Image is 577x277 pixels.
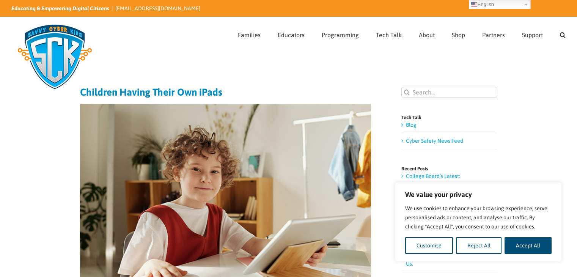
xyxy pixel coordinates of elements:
a: [EMAIL_ADDRESS][DOMAIN_NAME] [115,5,200,11]
span: Support [522,32,543,38]
a: Educators [278,17,305,50]
a: Support [522,17,543,50]
input: Search [401,87,412,98]
p: We use cookies to enhance your browsing experience, serve personalised ads or content, and analys... [405,204,552,231]
a: Blog [406,122,417,128]
button: Accept All [505,237,552,254]
a: About [419,17,435,50]
span: Partners [482,32,505,38]
span: Families [238,32,261,38]
a: Shop [452,17,465,50]
a: Search [560,17,566,50]
a: Partners [482,17,505,50]
a: Cyber Safety News Feed [406,138,463,144]
h4: Recent Posts [401,166,497,171]
h4: Tech Talk [401,115,497,120]
a: Families [238,17,261,50]
a: College Board’s Latest: Cybersecurity Pathway [406,173,461,187]
button: Customise [405,237,453,254]
a: Programming [322,17,359,50]
nav: Main Menu [238,17,566,50]
span: Shop [452,32,465,38]
p: We value your privacy [405,190,552,199]
span: About [419,32,435,38]
button: Reject All [456,237,502,254]
span: Educators [278,32,305,38]
img: Savvy Cyber Kids Logo [11,19,98,95]
input: Search... [401,87,497,98]
i: Educating & Empowering Digital Citizens [11,5,109,11]
span: Tech Talk [376,32,402,38]
a: Tech Talk [376,17,402,50]
h1: Children Having Their Own iPads [80,87,371,98]
span: Programming [322,32,359,38]
img: en [471,2,477,8]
